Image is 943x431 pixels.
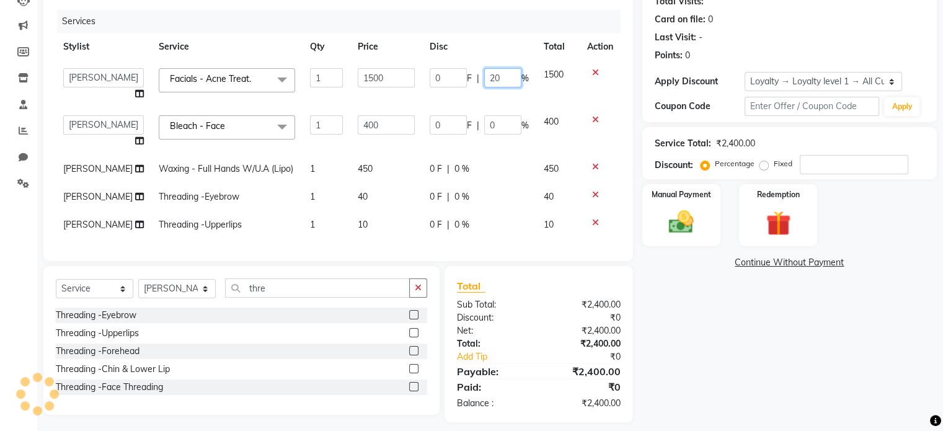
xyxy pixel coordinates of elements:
[539,324,630,337] div: ₹2,400.00
[225,278,410,298] input: Search or Scan
[448,397,539,410] div: Balance :
[430,218,442,231] span: 0 F
[56,327,139,340] div: Threading -Upperlips
[447,190,449,203] span: |
[56,381,163,394] div: Threading -Face Threading
[422,33,536,61] th: Disc
[544,191,554,202] span: 40
[310,191,315,202] span: 1
[655,75,745,88] div: Apply Discount
[448,350,554,363] a: Add Tip
[521,119,529,132] span: %
[645,256,934,269] a: Continue Without Payment
[159,191,239,202] span: Threading -Eyebrow
[454,218,469,231] span: 0 %
[477,72,479,85] span: |
[56,363,170,376] div: Threading -Chin & Lower Lip
[159,163,293,174] span: Waxing - Full Hands W/U.A (Lipo)
[358,219,368,230] span: 10
[454,190,469,203] span: 0 %
[655,159,693,172] div: Discount:
[544,163,559,174] span: 450
[745,97,880,116] input: Enter Offer / Coupon Code
[544,219,554,230] span: 10
[448,380,539,394] div: Paid:
[539,397,630,410] div: ₹2,400.00
[63,163,133,174] span: [PERSON_NAME]
[430,162,442,176] span: 0 F
[715,158,755,169] label: Percentage
[159,219,242,230] span: Threading -Upperlips
[63,191,133,202] span: [PERSON_NAME]
[539,380,630,394] div: ₹0
[56,309,136,322] div: Threading -Eyebrow
[757,189,800,200] label: Redemption
[655,137,711,150] div: Service Total:
[303,33,351,61] th: Qty
[467,72,472,85] span: F
[225,120,231,131] a: x
[448,311,539,324] div: Discount:
[655,100,745,113] div: Coupon Code
[151,33,303,61] th: Service
[56,33,151,61] th: Stylist
[170,120,225,131] span: Bleach - Face
[447,162,449,176] span: |
[758,208,799,239] img: _gift.svg
[699,31,702,44] div: -
[457,280,485,293] span: Total
[310,163,315,174] span: 1
[310,219,315,230] span: 1
[358,191,368,202] span: 40
[655,49,683,62] div: Points:
[430,190,442,203] span: 0 F
[448,364,539,379] div: Payable:
[521,72,529,85] span: %
[655,13,706,26] div: Card on file:
[251,73,257,84] a: x
[716,137,755,150] div: ₹2,400.00
[448,324,539,337] div: Net:
[448,337,539,350] div: Total:
[539,298,630,311] div: ₹2,400.00
[477,119,479,132] span: |
[774,158,792,169] label: Fixed
[655,31,696,44] div: Last Visit:
[56,345,139,358] div: Threading -Forehead
[708,13,713,26] div: 0
[539,364,630,379] div: ₹2,400.00
[358,163,373,174] span: 450
[448,298,539,311] div: Sub Total:
[536,33,580,61] th: Total
[350,33,422,61] th: Price
[884,97,919,116] button: Apply
[554,350,629,363] div: ₹0
[57,10,630,33] div: Services
[544,69,564,80] span: 1500
[467,119,472,132] span: F
[544,116,559,127] span: 400
[685,49,690,62] div: 0
[580,33,621,61] th: Action
[652,189,711,200] label: Manual Payment
[454,162,469,176] span: 0 %
[63,219,133,230] span: [PERSON_NAME]
[539,311,630,324] div: ₹0
[170,73,251,84] span: Facials - Acne Treat.
[447,218,449,231] span: |
[661,208,701,236] img: _cash.svg
[539,337,630,350] div: ₹2,400.00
